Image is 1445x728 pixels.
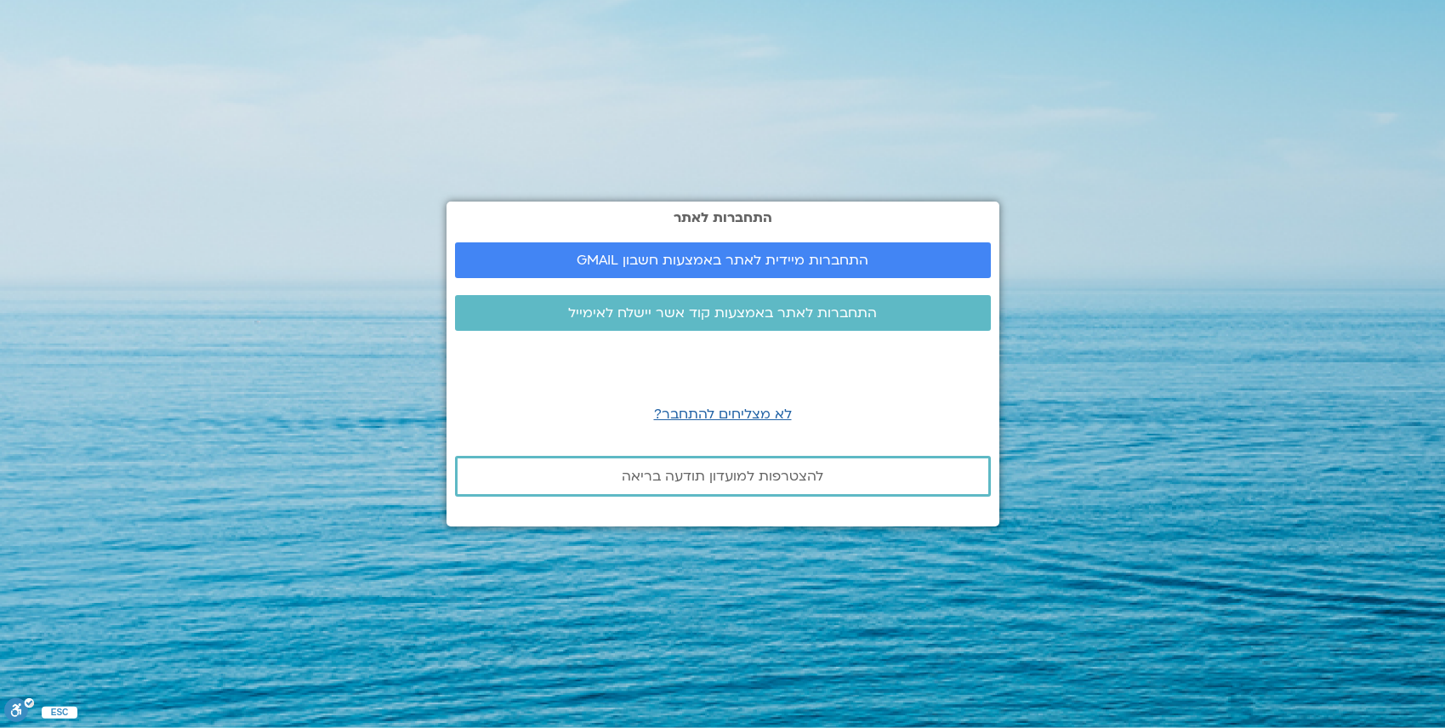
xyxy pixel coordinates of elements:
a: התחברות לאתר באמצעות קוד אשר יישלח לאימייל [455,295,991,331]
a: להצטרפות למועדון תודעה בריאה [455,456,991,497]
span: להצטרפות למועדון תודעה בריאה [622,469,823,484]
span: התחברות מיידית לאתר באמצעות חשבון GMAIL [577,253,868,268]
a: התחברות מיידית לאתר באמצעות חשבון GMAIL [455,242,991,278]
span: התחברות לאתר באמצעות קוד אשר יישלח לאימייל [568,305,877,321]
h2: התחברות לאתר [455,210,991,225]
a: לא מצליחים להתחבר? [654,405,792,424]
